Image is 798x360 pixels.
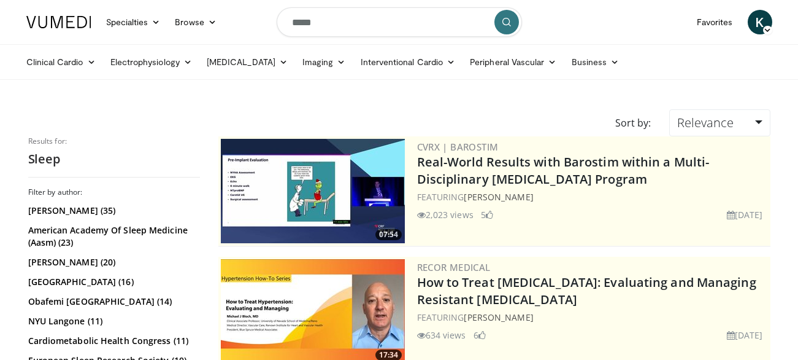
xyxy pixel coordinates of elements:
a: Cardiometabolic Health Congress (11) [28,335,197,347]
a: Clinical Cardio [19,50,103,74]
a: Real-World Results with Barostim within a Multi-Disciplinary [MEDICAL_DATA] Program [417,154,710,187]
a: Recor Medical [417,261,491,273]
a: CVRx | Barostim [417,141,499,153]
a: Browse [167,10,224,34]
p: Results for: [28,136,200,146]
a: Relevance [669,109,770,136]
a: Interventional Cardio [353,50,463,74]
div: Sort by: [606,109,660,136]
img: d6bcd5d9-0712-4576-a4e4-b34173a4dc7b.300x170_q85_crop-smart_upscale.jpg [221,139,405,243]
a: Business [564,50,627,74]
a: Obafemi [GEOGRAPHIC_DATA] (14) [28,295,197,308]
span: 07:54 [375,229,402,240]
a: Peripheral Vascular [462,50,564,74]
div: FEATURING [417,190,768,203]
a: [PERSON_NAME] (35) [28,205,197,217]
li: 5 [481,208,493,221]
a: [MEDICAL_DATA] [199,50,295,74]
li: [DATE] [727,329,763,342]
h3: Filter by author: [28,187,200,197]
a: 07:54 [221,139,405,243]
li: 634 views [417,329,466,342]
div: FEATURING [417,311,768,324]
a: K [748,10,772,34]
li: 6 [474,329,486,342]
img: VuMedi Logo [26,16,91,28]
a: American Academy Of Sleep Medicine (Aasm) (23) [28,224,197,249]
a: [PERSON_NAME] [464,311,533,323]
a: Electrophysiology [103,50,199,74]
li: [DATE] [727,208,763,221]
li: 2,023 views [417,208,474,221]
a: Specialties [99,10,168,34]
a: [PERSON_NAME] [464,191,533,203]
a: How to Treat [MEDICAL_DATA]: Evaluating and Managing Resistant [MEDICAL_DATA] [417,274,756,308]
a: NYU Langone (11) [28,315,197,327]
a: [GEOGRAPHIC_DATA] (16) [28,276,197,288]
span: Relevance [677,114,734,131]
a: Imaging [295,50,353,74]
a: [PERSON_NAME] (20) [28,256,197,268]
a: Favorites [689,10,740,34]
h2: Sleep [28,151,200,167]
input: Search topics, interventions [277,7,522,37]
